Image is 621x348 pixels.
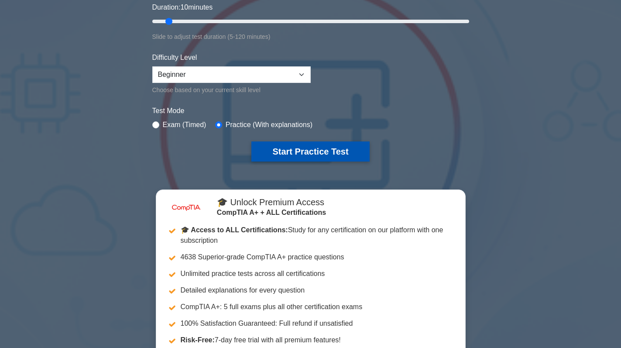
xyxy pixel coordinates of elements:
label: Test Mode [152,106,469,116]
div: Slide to adjust test duration (5-120 minutes) [152,31,469,42]
button: Start Practice Test [251,141,369,162]
label: Exam (Timed) [163,120,206,130]
label: Practice (With explanations) [226,120,312,130]
label: Duration: minutes [152,2,213,13]
span: 10 [180,3,188,11]
div: Choose based on your current skill level [152,85,311,95]
label: Difficulty Level [152,52,197,63]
